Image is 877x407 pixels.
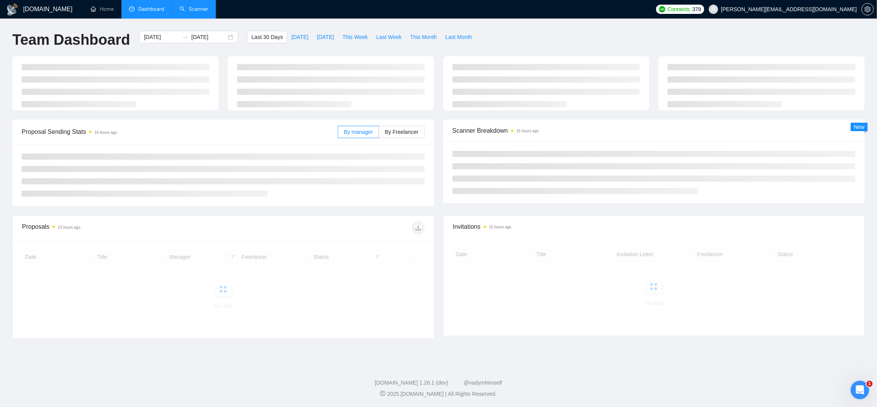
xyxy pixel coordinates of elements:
span: user [711,7,716,12]
span: Invitations [453,222,855,231]
button: [DATE] [313,31,338,43]
span: swap-right [182,34,188,40]
span: This Month [410,33,437,41]
a: searchScanner [180,6,208,12]
button: This Week [338,31,372,43]
iframe: Intercom live chat [851,381,869,399]
span: Connects: [668,5,691,14]
input: End date [191,33,226,41]
span: Scanner Breakdown [453,126,856,135]
span: This Week [342,33,368,41]
h1: Team Dashboard [12,31,130,49]
span: Dashboard [138,6,164,12]
a: @vadymhimself [464,380,502,386]
span: copyright [380,391,385,396]
div: Proposals [22,222,223,234]
span: setting [862,6,874,12]
span: dashboard [129,6,135,12]
span: [DATE] [317,33,334,41]
a: [DOMAIN_NAME] 1.26.1 (dev) [375,380,448,386]
span: [DATE] [291,33,308,41]
button: Last Week [372,31,406,43]
div: 2025 [DOMAIN_NAME] | All Rights Reserved. [6,390,871,398]
time: 15 hours ago [58,225,80,230]
button: setting [862,3,874,15]
input: Start date [144,33,179,41]
span: to [182,34,188,40]
time: 15 hours ago [94,130,117,135]
span: 379 [692,5,701,14]
span: 1 [867,381,873,387]
span: By Freelancer [385,129,418,135]
span: New [854,124,865,130]
span: Proposal Sending Stats [22,127,338,137]
span: Last Week [376,33,402,41]
img: logo [6,3,19,16]
button: [DATE] [287,31,313,43]
img: upwork-logo.png [659,6,665,12]
button: This Month [406,31,441,43]
span: Last 30 Days [251,33,283,41]
a: homeHome [91,6,114,12]
time: 15 hours ago [489,225,512,229]
time: 15 hours ago [517,129,539,133]
a: setting [862,6,874,12]
span: By manager [344,129,373,135]
button: Last Month [441,31,476,43]
span: Last Month [445,33,472,41]
button: Last 30 Days [247,31,287,43]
